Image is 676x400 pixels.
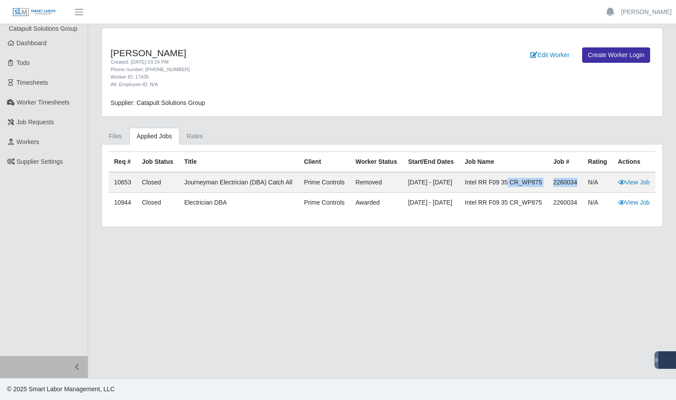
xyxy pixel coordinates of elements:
[136,152,179,173] th: Job Status
[111,66,422,73] div: Phone number: [PHONE_NUMBER]
[111,47,422,58] h4: [PERSON_NAME]
[403,193,459,213] td: [DATE] - [DATE]
[12,7,56,17] img: SLM Logo
[17,138,39,145] span: Workers
[583,152,612,173] th: Rating
[179,152,299,173] th: Title
[17,119,54,126] span: Job Requests
[109,152,136,173] th: Req #
[136,193,179,213] td: Closed
[460,193,548,213] td: Intel RR F09 35 CR_WP875
[17,158,63,165] span: Supplier Settings
[583,172,612,193] td: N/A
[548,172,583,193] td: 2260034
[351,193,403,213] td: awarded
[17,59,30,66] span: Todo
[129,128,179,145] a: Applied Jobs
[109,172,136,193] td: 10653
[136,172,179,193] td: Closed
[111,73,422,81] div: Worker ID: 17435
[351,152,403,173] th: Worker Status
[548,193,583,213] td: 2260034
[460,152,548,173] th: Job Name
[548,152,583,173] th: Job #
[582,47,650,63] a: Create Worker Login
[7,386,114,393] span: © 2025 Smart Labor Management, LLC
[179,193,299,213] td: Electrician DBA
[111,58,422,66] div: Created: [DATE] 03:24 PM
[460,172,548,193] td: Intel RR F09 35 CR_WP875
[17,79,48,86] span: Timesheets
[351,172,403,193] td: removed
[9,25,77,32] span: Catapult Solutions Group
[403,172,459,193] td: [DATE] - [DATE]
[618,179,650,186] a: View Job
[299,172,351,193] td: Prime Controls
[101,128,129,145] a: Files
[179,172,299,193] td: Journeyman Electrician (DBA) catch all
[618,199,650,206] a: View Job
[17,99,69,106] span: Worker Timesheets
[621,7,672,17] a: [PERSON_NAME]
[299,193,351,213] td: Prime Controls
[525,47,575,63] a: Edit Worker
[403,152,459,173] th: Start/End Dates
[179,128,211,145] a: Rates
[299,152,351,173] th: Client
[111,81,422,88] div: Alt. Employee ID: N/A
[583,193,612,213] td: N/A
[613,152,656,173] th: Actions
[109,193,136,213] td: 10944
[111,99,205,106] span: Supplier: Catapult Solutions Group
[17,40,47,47] span: Dashboard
